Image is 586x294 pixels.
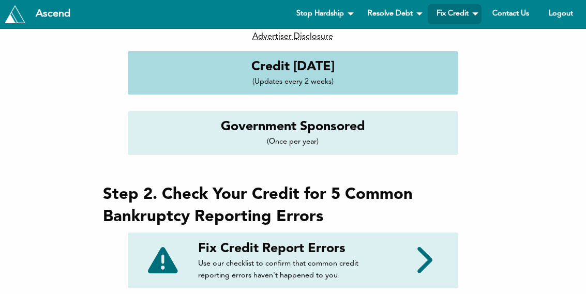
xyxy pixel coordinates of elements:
a: Contact Us [484,4,538,24]
h4: Government Sponsored [136,118,450,136]
img: Tryascend.com [5,5,25,23]
a: Government Sponsored(Once per year) [128,111,458,155]
span: Advertiser Disclosure [252,33,333,41]
a: Credit [DATE](Updates every 2 weeks) [128,51,458,95]
h4: Credit [DATE] [136,58,450,76]
h4: Fix Credit Report Errors [198,240,387,258]
a: Resolve Debt [359,4,426,24]
a: Logout [540,4,582,24]
a: Fix Credit [428,4,482,24]
h3: Step 2. Check Your Credit for 5 Common Bankruptcy Reporting Errors [103,184,483,229]
a: Fix Credit Report Errors Use our checklist to confirm that common credit reporting errors haven't... [128,233,458,288]
a: Stop Hardship [288,4,357,24]
a: Tryascend.com Ascend [2,3,81,25]
p: Use our checklist to confirm that common credit reporting errors haven't happened to you [198,258,387,282]
div: Ascend [27,9,79,19]
p: (Once per year) [136,136,450,148]
p: (Updates every 2 weeks) [136,76,450,88]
